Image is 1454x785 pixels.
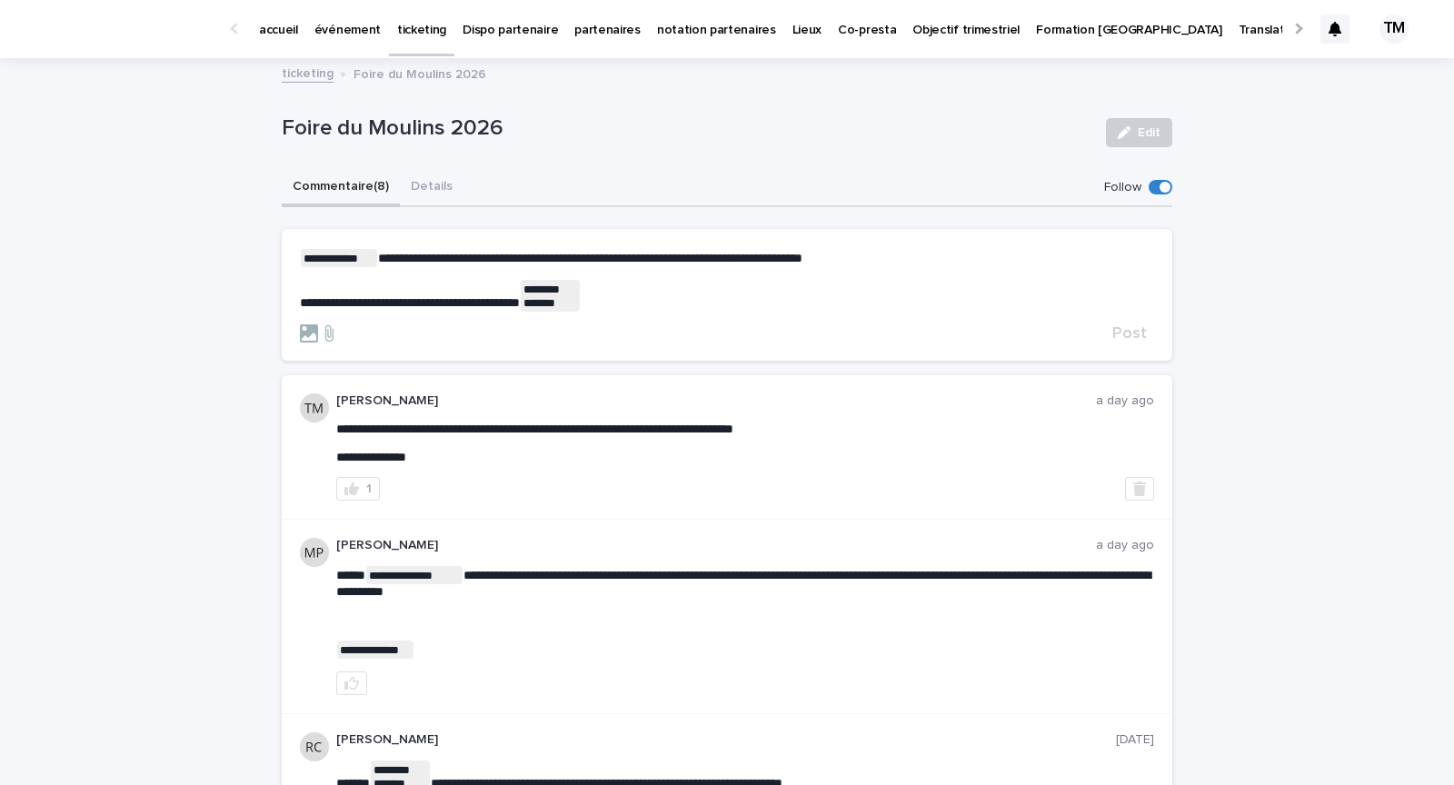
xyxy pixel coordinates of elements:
button: Post [1105,325,1154,342]
button: Delete post [1125,477,1154,501]
button: Commentaire (8) [282,169,400,207]
span: Post [1112,325,1147,342]
button: like this post [336,671,367,695]
p: a day ago [1096,393,1154,409]
p: [PERSON_NAME] [336,732,1116,748]
p: Follow [1104,180,1141,195]
div: 1 [366,482,372,495]
button: 1 [336,477,380,501]
p: [PERSON_NAME] [336,538,1096,553]
div: TM [1379,15,1409,44]
p: Foire du Moulins 2026 [354,63,486,83]
button: Edit [1106,118,1172,147]
img: Ls34BcGeRexTGTNfXpUC [36,11,213,47]
button: Details [400,169,463,207]
p: a day ago [1096,538,1154,553]
p: Foire du Moulins 2026 [282,115,1091,142]
span: Edit [1138,126,1160,139]
p: [DATE] [1116,732,1154,748]
p: [PERSON_NAME] [336,393,1096,409]
a: ticketing [282,62,334,83]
